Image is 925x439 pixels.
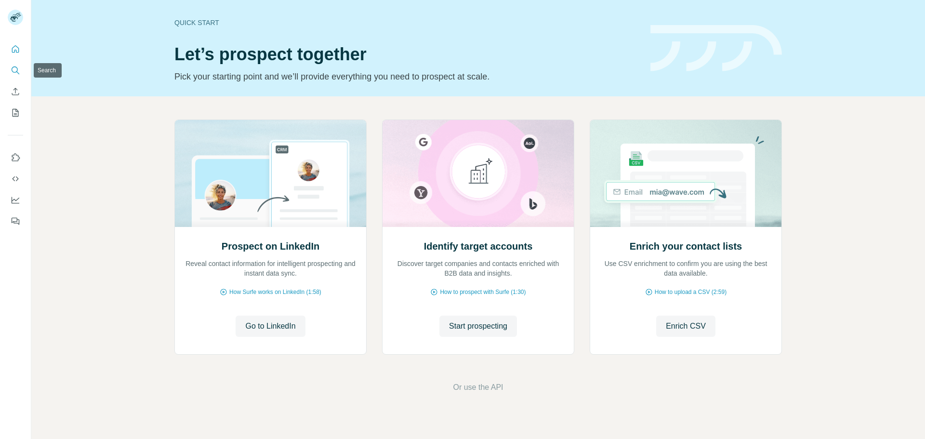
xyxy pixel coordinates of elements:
p: Reveal contact information for intelligent prospecting and instant data sync. [185,259,357,278]
button: My lists [8,104,23,121]
img: Identify target accounts [382,120,574,227]
span: How Surfe works on LinkedIn (1:58) [229,288,321,296]
h2: Enrich your contact lists [630,239,742,253]
button: Search [8,62,23,79]
h2: Prospect on LinkedIn [222,239,319,253]
img: banner [650,25,782,72]
p: Use CSV enrichment to confirm you are using the best data available. [600,259,772,278]
button: Or use the API [453,382,503,393]
button: Go to LinkedIn [236,316,305,337]
button: Start prospecting [439,316,517,337]
h1: Let’s prospect together [174,45,639,64]
button: Feedback [8,213,23,230]
button: Enrich CSV [656,316,715,337]
span: Start prospecting [449,320,507,332]
img: Prospect on LinkedIn [174,120,367,227]
button: Enrich CSV [8,83,23,100]
span: How to prospect with Surfe (1:30) [440,288,526,296]
p: Discover target companies and contacts enriched with B2B data and insights. [392,259,564,278]
span: How to upload a CSV (2:59) [655,288,727,296]
img: Enrich your contact lists [590,120,782,227]
h2: Identify target accounts [424,239,533,253]
button: Quick start [8,40,23,58]
button: Use Surfe API [8,170,23,187]
span: Enrich CSV [666,320,706,332]
div: Quick start [174,18,639,27]
p: Pick your starting point and we’ll provide everything you need to prospect at scale. [174,70,639,83]
button: Use Surfe on LinkedIn [8,149,23,166]
span: Go to LinkedIn [245,320,295,332]
button: Dashboard [8,191,23,209]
